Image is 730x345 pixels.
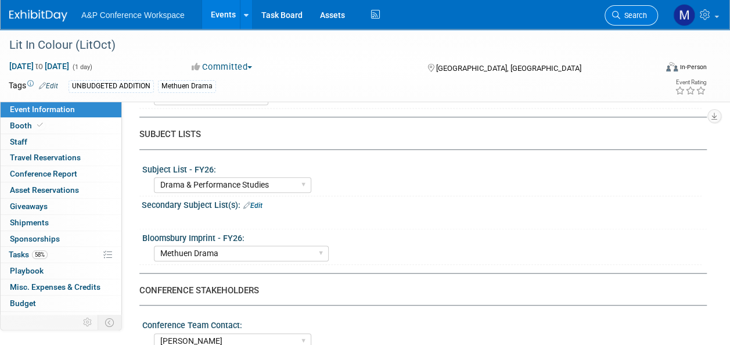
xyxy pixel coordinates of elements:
[620,11,647,20] span: Search
[142,229,702,244] div: Bloomsbury Imprint - FY26:
[1,312,121,328] a: ROI, Objectives & ROO
[9,10,67,21] img: ExhibitDay
[37,122,43,128] i: Booth reservation complete
[1,263,121,279] a: Playbook
[188,61,257,73] button: Committed
[1,231,121,247] a: Sponsorships
[1,296,121,311] a: Budget
[10,153,81,162] span: Travel Reservations
[605,5,658,26] a: Search
[78,315,98,330] td: Personalize Event Tab Strip
[71,63,92,71] span: (1 day)
[34,62,45,71] span: to
[9,61,70,71] span: [DATE] [DATE]
[142,161,702,175] div: Subject List - FY26:
[675,80,706,85] div: Event Rating
[9,80,58,93] td: Tags
[81,10,185,20] span: A&P Conference Workspace
[436,64,581,73] span: [GEOGRAPHIC_DATA], [GEOGRAPHIC_DATA]
[666,62,678,71] img: Format-Inperson.png
[10,315,88,324] span: ROI, Objectives & ROO
[32,250,48,259] span: 58%
[98,315,122,330] td: Toggle Event Tabs
[10,202,48,211] span: Giveaways
[1,182,121,198] a: Asset Reservations
[1,215,121,231] a: Shipments
[673,4,695,26] img: Matt Hambridge
[1,134,121,150] a: Staff
[10,266,44,275] span: Playbook
[1,247,121,263] a: Tasks58%
[5,35,647,56] div: Lit In Colour (LitOct)
[1,279,121,295] a: Misc. Expenses & Credits
[10,218,49,227] span: Shipments
[142,196,707,211] div: Secondary Subject List(s):
[142,317,702,331] div: Conference Team Contact:
[1,166,121,182] a: Conference Report
[10,282,100,292] span: Misc. Expenses & Credits
[139,285,698,297] div: CONFERENCE STAKEHOLDERS
[679,63,707,71] div: In-Person
[10,105,75,114] span: Event Information
[9,250,48,259] span: Tasks
[10,169,77,178] span: Conference Report
[39,82,58,90] a: Edit
[605,60,707,78] div: Event Format
[1,199,121,214] a: Giveaways
[69,80,154,92] div: UNBUDGETED ADDITION
[10,185,79,195] span: Asset Reservations
[1,150,121,166] a: Travel Reservations
[10,121,45,130] span: Booth
[1,102,121,117] a: Event Information
[1,118,121,134] a: Booth
[158,80,216,92] div: Methuen Drama
[10,234,60,243] span: Sponsorships
[243,202,262,210] a: Edit
[10,137,27,146] span: Staff
[139,128,698,141] div: SUBJECT LISTS
[10,299,36,308] span: Budget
